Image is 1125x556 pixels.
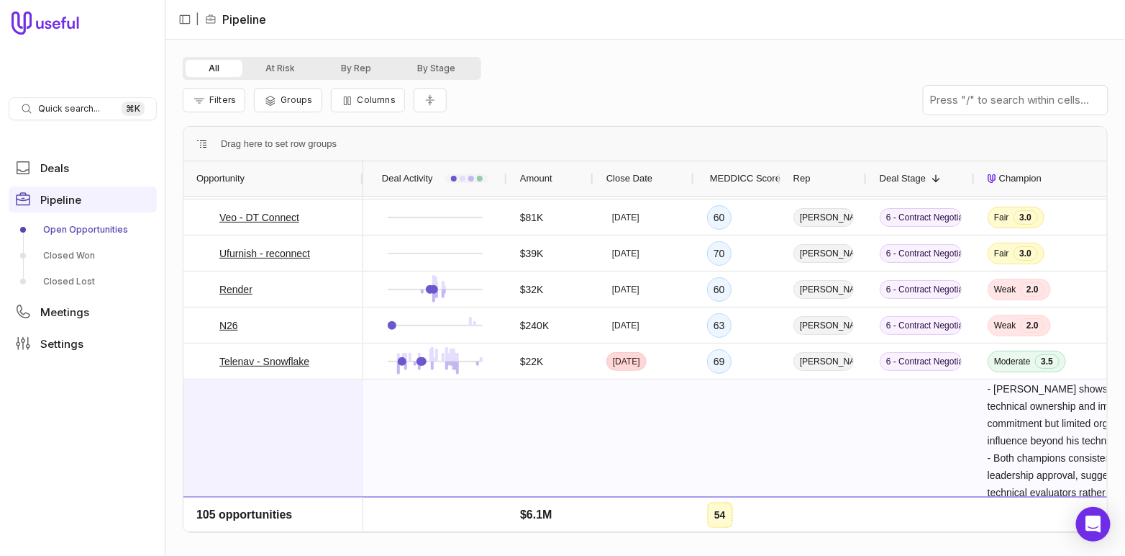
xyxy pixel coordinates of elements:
span: Champion [999,170,1042,187]
span: 2.0 [1020,282,1044,297]
button: Filter Pipeline [183,88,245,112]
span: Deal Activity [382,170,433,187]
span: | [196,11,199,28]
span: Fair [994,248,1009,259]
button: By Stage [394,60,478,77]
span: Moderate [994,356,1031,367]
span: [PERSON_NAME] [793,244,854,263]
span: $32K [520,281,544,298]
span: 6 - Contract Negotiation [880,280,962,299]
a: Deals [9,155,157,181]
span: $22K [520,353,544,370]
a: Pipeline [9,187,157,212]
div: 70 [707,241,732,266]
button: Collapse all rows [414,88,447,113]
div: Row Groups [221,135,337,153]
span: Fair [994,212,1009,223]
span: Rep [793,170,811,187]
span: Filters [209,94,236,105]
a: N26 [219,317,238,334]
div: 69 [707,349,732,374]
span: $240K [520,317,549,334]
span: 6 - Contract Negotiation [880,208,962,227]
button: All [186,60,242,77]
time: [DATE] [612,248,639,259]
span: 2.0 [1020,318,1044,333]
span: Deal Stage [880,170,926,187]
li: Pipeline [205,11,266,28]
span: Opportunity [196,170,245,187]
a: Settings [9,331,157,357]
span: $81K [520,209,544,226]
div: Pipeline submenu [9,218,157,293]
a: Open Opportunities [9,218,157,241]
span: 3.5 [1035,354,1060,369]
span: Weak [994,284,1016,295]
div: 60 [707,277,732,302]
span: 6 - Contract Negotiation [880,316,962,335]
span: 6 - Contract Negotiation [880,244,962,263]
button: Columns [331,88,405,112]
a: Meetings [9,299,157,325]
span: [PERSON_NAME] [793,208,854,227]
span: [PERSON_NAME] [793,316,854,335]
span: Settings [40,338,83,349]
a: Closed Won [9,244,157,267]
span: 3.0 [1014,210,1038,225]
span: Weak [994,320,1016,331]
span: MEDDICC Score [710,170,780,187]
span: Quick search... [38,103,100,115]
span: Groups [281,94,312,105]
span: Close Date [606,170,652,187]
time: [DATE] [612,212,639,223]
div: 63 [707,313,732,338]
span: [PERSON_NAME] [793,280,854,299]
time: [DATE] [613,356,640,367]
div: Open Intercom Messenger [1076,507,1111,542]
a: Render [219,281,252,298]
time: [DATE] [612,284,639,295]
button: Group Pipeline [254,88,322,112]
button: By Rep [318,60,394,77]
kbd: ⌘ K [122,102,145,116]
a: Telenav - Snowflake [219,353,309,370]
button: Collapse sidebar [174,9,196,30]
button: At Risk [242,60,318,77]
span: Deals [40,163,69,174]
a: Ufurnish - reconnect [219,245,310,262]
span: Amount [520,170,552,187]
div: 60 [707,205,732,230]
span: Drag here to set row groups [221,135,337,153]
a: Closed Lost [9,270,157,293]
span: Columns [357,94,396,105]
span: 3.0 [1014,246,1038,261]
span: $39K [520,245,544,262]
span: Meetings [40,307,89,318]
span: Pipeline [40,194,81,205]
a: Veo - DT Connect [219,209,299,226]
span: [PERSON_NAME] [793,352,854,371]
span: 6 - Contract Negotiation [880,352,962,371]
input: Press "/" to search within cells... [924,86,1108,115]
div: MEDDICC Score [707,161,768,196]
time: [DATE] [612,320,639,331]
